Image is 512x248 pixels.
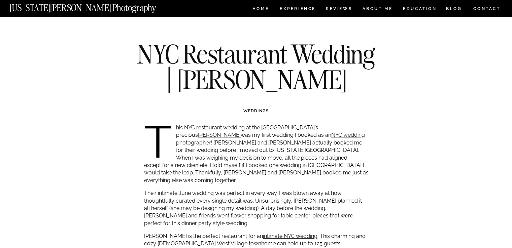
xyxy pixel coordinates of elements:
a: [PERSON_NAME] [198,132,241,138]
a: REVIEWS [326,7,351,12]
a: HOME [251,7,270,12]
a: NYC wedding photographer [176,132,365,146]
a: CONTACT [473,5,501,12]
a: ABOUT ME [362,7,393,12]
a: intimate NYC wedding [263,233,317,239]
h1: NYC Restaurant Wedding | [PERSON_NAME] [134,41,378,92]
p: Their intimate June wedding was perfect in every way. I was blown away at how thoughtfully curate... [144,190,369,227]
a: WEDDINGS [243,109,269,113]
a: BLOG [446,7,462,12]
a: EDUCATION [402,7,438,12]
p: This NYC restaurant wedding at the [GEOGRAPHIC_DATA]’s precious was my first wedding I booked as ... [144,124,369,184]
a: [US_STATE][PERSON_NAME] Photography [10,3,179,9]
a: Experience [280,7,315,12]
